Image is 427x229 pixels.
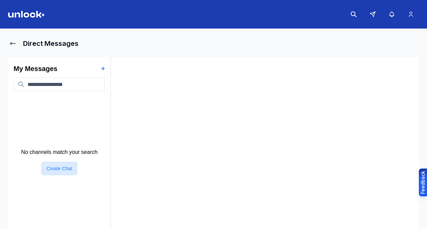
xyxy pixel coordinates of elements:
button: Provide feedback [419,169,427,196]
p: No channels match your search [21,148,97,156]
div: Feedback [420,171,426,194]
h2: My Messages [14,64,57,73]
button: Create Chat [41,162,77,175]
h1: Direct Messages [23,39,78,48]
img: Logo [8,11,45,18]
button: + [101,64,105,73]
